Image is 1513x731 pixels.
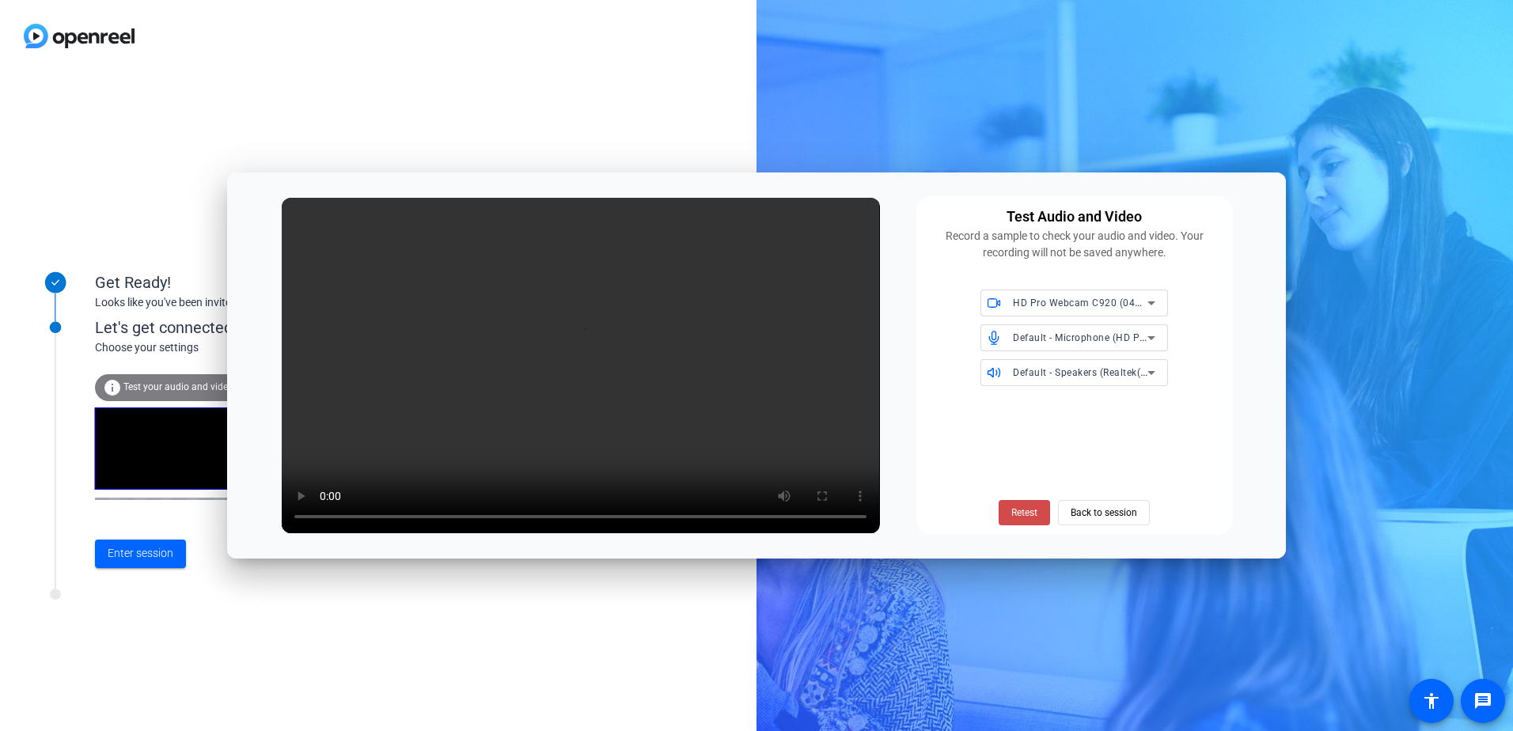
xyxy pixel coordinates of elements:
[926,228,1223,261] div: Record a sample to check your audio and video. Your recording will not be saved anywhere.
[1011,506,1037,520] span: Retest
[123,381,233,392] span: Test your audio and video
[1013,296,1176,309] span: HD Pro Webcam C920 (046d:08e5)
[95,316,444,339] div: Let's get connected.
[1422,691,1441,710] mat-icon: accessibility
[1013,331,1283,343] span: Default - Microphone (HD Pro Webcam C920) (046d:08e5)
[999,500,1050,525] button: Retest
[1007,206,1142,228] div: Test Audio and Video
[95,294,411,311] div: Looks like you've been invited to join
[95,271,411,294] div: Get Ready!
[95,339,444,356] div: Choose your settings
[1473,691,1492,710] mat-icon: message
[1058,500,1150,525] button: Back to session
[103,378,122,397] mat-icon: info
[1071,498,1137,528] span: Back to session
[108,545,173,562] span: Enter session
[1013,365,1184,378] span: Default - Speakers (Realtek(R) Audio)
